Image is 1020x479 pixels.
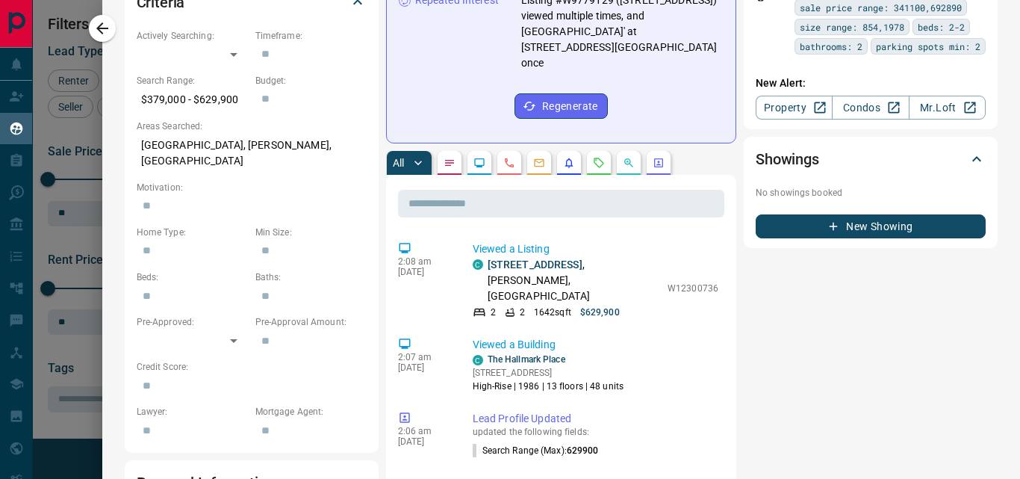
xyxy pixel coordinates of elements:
[398,256,450,267] p: 2:08 am
[534,306,571,319] p: 1642 sqft
[137,29,248,43] p: Actively Searching:
[800,39,862,54] span: bathrooms: 2
[137,181,367,194] p: Motivation:
[756,186,986,200] p: No showings booked
[398,267,450,277] p: [DATE]
[580,306,620,319] p: $629,900
[800,19,904,34] span: size range: 854,1978
[473,380,623,393] p: High-Rise | 1986 | 13 floors | 48 units
[488,354,565,365] a: The Hallmark Place
[473,241,718,257] p: Viewed a Listing
[473,337,718,353] p: Viewed a Building
[255,315,367,329] p: Pre-Approval Amount:
[918,19,965,34] span: beds: 2-2
[593,157,605,169] svg: Requests
[137,405,248,418] p: Lawyer:
[255,29,367,43] p: Timeframe:
[137,120,367,133] p: Areas Searched:
[393,158,405,168] p: All
[137,133,367,173] p: [GEOGRAPHIC_DATA], [PERSON_NAME], [GEOGRAPHIC_DATA]
[503,157,515,169] svg: Calls
[137,226,248,239] p: Home Type:
[756,147,819,171] h2: Showings
[653,157,665,169] svg: Agent Actions
[255,271,367,284] p: Baths:
[876,39,980,54] span: parking spots min: 2
[488,257,660,304] p: , [PERSON_NAME], [GEOGRAPHIC_DATA]
[533,157,545,169] svg: Emails
[137,74,248,87] p: Search Range:
[520,306,525,319] p: 2
[473,444,599,457] p: Search Range (Max) :
[255,405,367,418] p: Mortgage Agent:
[623,157,635,169] svg: Opportunities
[137,271,248,284] p: Beds:
[398,436,450,447] p: [DATE]
[398,426,450,436] p: 2:06 am
[909,96,986,120] a: Mr.Loft
[255,74,367,87] p: Budget:
[756,96,833,120] a: Property
[473,355,483,365] div: condos.ca
[756,75,986,91] p: New Alert:
[473,427,718,437] p: updated the following fields:
[444,157,455,169] svg: Notes
[473,366,623,380] p: [STREET_ADDRESS]
[832,96,909,120] a: Condos
[137,87,248,112] p: $379,000 - $629,900
[137,315,248,329] p: Pre-Approved:
[137,360,367,374] p: Credit Score:
[488,259,582,271] a: [STREET_ADDRESS]
[473,157,485,169] svg: Lead Browsing Activity
[756,141,986,177] div: Showings
[491,306,496,319] p: 2
[255,226,367,239] p: Min Size:
[563,157,575,169] svg: Listing Alerts
[567,445,599,456] span: 629900
[398,362,450,373] p: [DATE]
[398,352,450,362] p: 2:07 am
[668,282,718,295] p: W12300736
[514,93,608,119] button: Regenerate
[473,411,718,427] p: Lead Profile Updated
[756,214,986,238] button: New Showing
[473,259,483,270] div: condos.ca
